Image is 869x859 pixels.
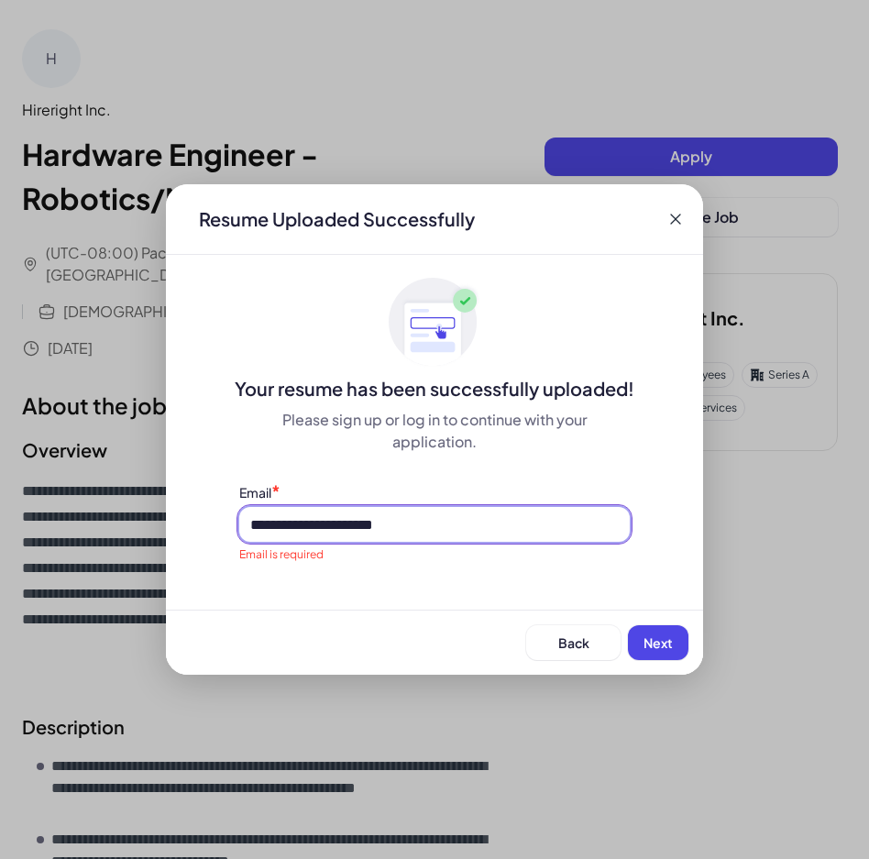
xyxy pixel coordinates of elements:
[526,625,621,660] button: Back
[239,484,271,501] label: Email
[558,634,589,651] span: Back
[628,625,688,660] button: Next
[239,409,630,453] div: Please sign up or log in to continue with your application.
[389,277,480,369] img: ApplyedMaskGroup3.svg
[239,547,324,561] span: Email is required
[643,634,673,651] span: Next
[184,206,489,232] div: Resume Uploaded Successfully
[166,376,703,402] div: Your resume has been successfully uploaded!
